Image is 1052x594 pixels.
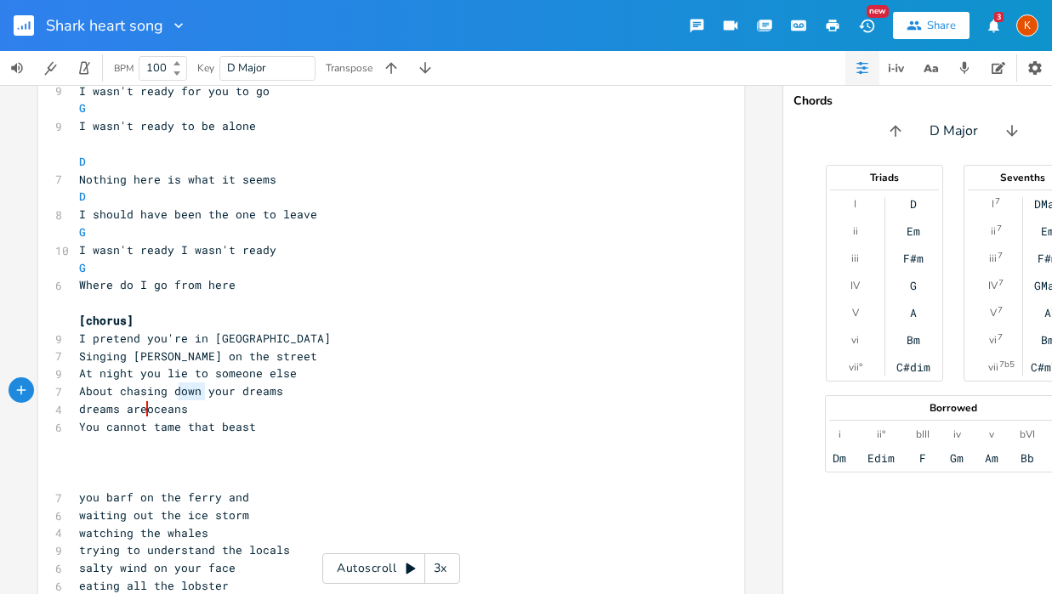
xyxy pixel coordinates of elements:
[1021,451,1034,465] div: Bb
[79,560,236,575] span: salty wind on your face
[867,5,889,18] div: New
[867,451,895,465] div: Edim
[79,83,270,99] span: I wasn't ready for you to go
[79,118,256,133] span: I wasn't ready to be alone
[850,10,884,41] button: New
[79,189,86,204] span: D
[79,277,236,292] span: Where do I go from here
[989,427,994,441] div: v
[903,252,924,265] div: F#m
[893,12,970,39] button: Share
[1020,427,1035,441] div: bVI
[79,578,229,593] span: eating all the lobster
[998,249,1003,263] sup: 7
[998,276,1004,290] sup: 7
[839,427,841,441] div: i
[998,331,1003,344] sup: 7
[916,427,930,441] div: bIII
[989,333,997,347] div: vi
[997,222,1002,235] sup: 7
[79,419,256,434] span: You cannot tame that beast
[79,331,331,346] span: I pretend you're in [GEOGRAPHIC_DATA]
[326,63,372,73] div: Transpose
[79,206,317,222] span: I should have been the one to leave
[1016,14,1038,37] div: Karen Pentland
[425,553,456,584] div: 3x
[930,122,978,141] span: D Major
[988,360,998,374] div: vii
[985,451,998,465] div: Am
[851,252,859,265] div: iii
[46,18,163,33] span: Shark heart song
[79,525,208,540] span: watching the whales
[79,224,86,240] span: G
[322,553,460,584] div: Autoscroll
[995,195,1000,208] sup: 7
[854,197,856,211] div: I
[849,360,862,374] div: vii°
[927,18,956,33] div: Share
[79,242,276,257] span: I wasn't ready I wasn't ready
[79,172,276,187] span: Nothing here is what it seems
[910,306,917,320] div: A
[953,427,961,441] div: iv
[79,507,249,523] span: waiting out the ice storm
[988,279,998,292] div: IV
[994,12,1004,22] div: 3
[853,224,858,238] div: ii
[227,60,266,76] span: D Major
[852,306,859,320] div: V
[991,224,996,238] div: ii
[919,451,926,465] div: F
[999,358,1015,371] sup: 7b5
[79,401,188,416] span: dreams are oceans
[79,260,86,275] span: G
[950,451,964,465] div: Gm
[79,383,283,399] span: About chasing down your dreams
[1016,6,1038,45] button: K
[79,313,134,328] span: [chorus]
[79,348,317,364] span: Singing [PERSON_NAME] on the street
[992,197,994,211] div: I
[989,252,997,265] div: iii
[79,154,86,169] span: D
[976,10,1010,41] button: 3
[79,365,297,381] span: At night you lie to someone else
[877,427,885,441] div: ii°
[910,279,917,292] div: G
[197,63,214,73] div: Key
[910,197,917,211] div: D
[990,306,997,320] div: V
[79,489,249,505] span: you barf on the ferry and
[896,360,930,374] div: C#dim
[79,542,290,557] span: trying to understand the locals
[827,173,942,183] div: Triads
[998,303,1003,317] sup: 7
[851,333,859,347] div: vi
[114,64,134,73] div: BPM
[79,100,86,116] span: G
[833,451,846,465] div: Dm
[907,224,920,238] div: Em
[850,279,860,292] div: IV
[907,333,920,347] div: Bm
